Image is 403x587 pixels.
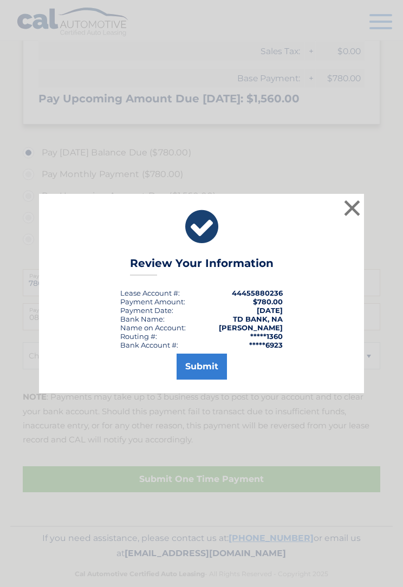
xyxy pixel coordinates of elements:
span: Payment Date [120,306,172,315]
strong: 44455880236 [232,289,283,297]
button: Submit [177,354,227,380]
strong: TD BANK, NA [233,315,283,323]
div: : [120,306,173,315]
span: [DATE] [257,306,283,315]
strong: [PERSON_NAME] [219,323,283,332]
button: × [341,197,363,219]
div: Bank Account #: [120,341,178,349]
div: Bank Name: [120,315,165,323]
div: Payment Amount: [120,297,185,306]
div: Name on Account: [120,323,186,332]
span: $780.00 [253,297,283,306]
div: Lease Account #: [120,289,180,297]
div: Routing #: [120,332,157,341]
h3: Review Your Information [130,257,274,276]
